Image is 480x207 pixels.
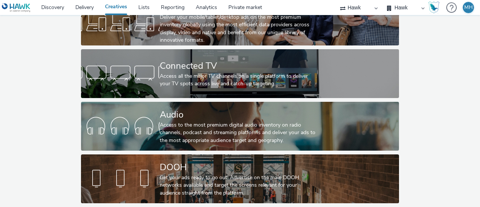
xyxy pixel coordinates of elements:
[464,2,473,13] div: MH
[160,73,317,88] div: Access all the major TV channels on a single platform to deliver your TV spots across live and ca...
[2,3,31,12] img: undefined Logo
[160,108,317,121] div: Audio
[160,121,317,144] div: Access to the most premium digital audio inventory on radio channels, podcast and streaming platf...
[428,2,442,14] a: Hawk Academy
[428,2,439,14] img: Hawk Academy
[81,102,399,151] a: AudioAccess to the most premium digital audio inventory on radio channels, podcast and streaming ...
[160,174,317,197] div: Get your ads ready to go out! Advertise on the main DOOH networks available and target the screen...
[81,49,399,98] a: Connected TVAccess all the major TV channels on a single platform to deliver your TV spots across...
[160,14,317,44] div: Deliver your mobile/tablet/desktop ads on the most premium inventory globally using the most effi...
[81,154,399,203] a: DOOHGet your ads ready to go out! Advertise on the main DOOH networks available and target the sc...
[160,161,317,174] div: DOOH
[160,59,317,73] div: Connected TV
